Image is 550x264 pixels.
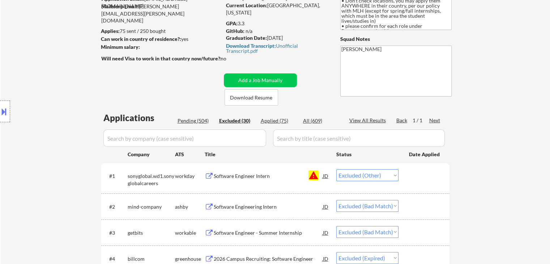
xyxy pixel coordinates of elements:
div: Software Engineer - Summer Internship [214,229,323,237]
div: Pending (504) [178,117,214,124]
button: warning [308,170,319,180]
div: getbits [128,229,175,237]
strong: Applies: [101,28,120,34]
div: Software Engineering Intern [214,203,323,210]
div: 75 sent / 250 bought [101,27,221,35]
div: View All Results [349,117,388,124]
div: 1 / 1 [413,117,429,124]
div: JD [322,200,329,213]
div: workday [175,173,205,180]
button: Add a Job Manually [224,73,297,87]
div: yes [101,35,219,43]
div: Applications [103,114,175,122]
div: #2 [109,203,122,210]
div: #3 [109,229,122,237]
div: Excluded (30) [219,117,255,124]
div: Back [396,117,408,124]
div: greenhouse [175,255,205,263]
strong: GPA: [226,20,238,26]
strong: GitHub: [226,28,244,34]
div: billcom [128,255,175,263]
div: Squad Notes [340,35,452,43]
div: sonyglobal.wd1.sonyglobalcareers [128,173,175,187]
strong: Current Location: [226,2,267,8]
button: Download Resume [225,89,278,106]
div: All (609) [303,117,339,124]
div: JD [322,226,329,239]
div: mind-company [128,203,175,210]
div: JD [322,169,329,182]
div: no [221,55,241,62]
div: Software Engineer Intern [214,173,323,180]
div: 3.3 [226,20,329,27]
strong: Minimum salary: [101,44,140,50]
div: Unofficial Transcript.pdf [226,43,327,54]
a: Download Transcript:Unofficial Transcript.pdf [226,43,327,54]
strong: Download Transcript: [226,43,276,49]
input: Search by company (case sensitive) [103,129,266,147]
div: [DATE] [226,34,328,42]
div: ATS [175,151,205,158]
div: [GEOGRAPHIC_DATA], [US_STATE] [226,2,328,16]
strong: Can work in country of residence?: [101,36,181,42]
strong: Graduation Date: [226,35,267,41]
div: Status [336,148,398,161]
div: Date Applied [409,151,441,158]
div: Title [205,151,329,158]
a: n/a [246,28,252,34]
input: Search by title (case sensitive) [273,129,445,147]
div: [PERSON_NAME][EMAIL_ADDRESS][PERSON_NAME][DOMAIN_NAME] [101,3,221,24]
strong: Mailslurp Email: [101,3,139,9]
div: Applied (75) [261,117,297,124]
div: Next [429,117,441,124]
div: #4 [109,255,122,263]
div: Company [128,151,175,158]
div: workable [175,229,205,237]
div: ashby [175,203,205,210]
strong: Will need Visa to work in that country now/future?: [101,55,222,61]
